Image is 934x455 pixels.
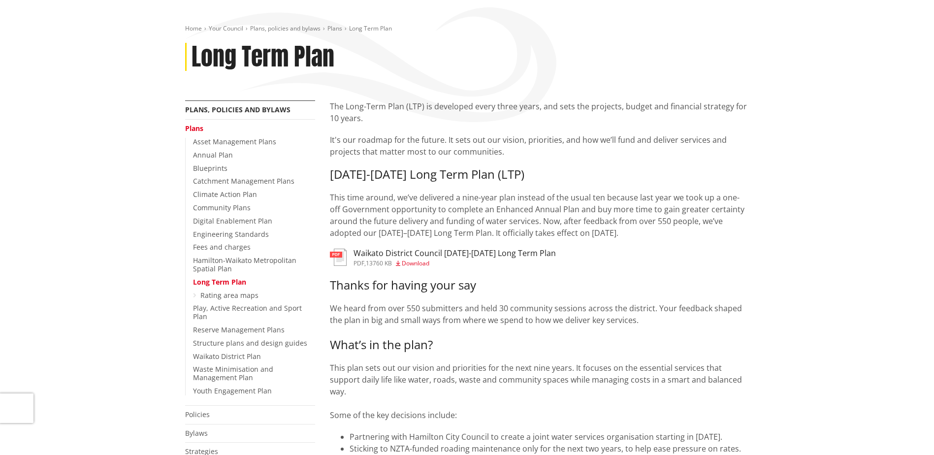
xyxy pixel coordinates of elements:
span: Partnering with Hamilton City Council to create a joint water services organisation starting in [... [350,431,722,442]
a: Digital Enablement Plan [193,216,272,226]
h3: Waikato District Council [DATE]-[DATE] Long Term Plan [354,249,556,258]
a: Bylaws [185,428,208,438]
span: Long Term Plan [349,24,392,32]
nav: breadcrumb [185,25,749,33]
a: Climate Action Plan [193,190,257,199]
a: Play, Active Recreation and Sport Plan [193,303,302,321]
a: Reserve Management Plans [193,325,285,334]
a: Youth Engagement Plan [193,386,272,395]
a: Structure plans and design guides [193,338,307,348]
iframe: Messenger Launcher [889,414,924,449]
a: Blueprints [193,163,227,173]
h3: What’s in the plan? [330,338,749,352]
span: Download [402,259,429,267]
a: Rating area maps [200,291,258,300]
a: Plans, policies and bylaws [185,105,290,114]
p: Some of the key decisions include: [330,409,749,421]
a: Plans, policies and bylaws [250,24,321,32]
div: , [354,260,556,266]
h3: [DATE]-[DATE] Long Term Plan (LTP) [330,167,749,182]
span: pdf [354,259,364,267]
a: Policies [185,410,210,419]
a: Long Term Plan [193,277,246,287]
a: Plans [185,124,203,133]
span: 13760 KB [366,259,392,267]
a: Community Plans [193,203,251,212]
p: This time around, we’ve delivered a nine-year plan instead of the usual ten because last year we ... [330,192,749,239]
a: Asset Management Plans [193,137,276,146]
img: document-pdf.svg [330,249,347,266]
li: Sticking to NZTA-funded roading maintenance only for the next two years, to help ease pressure on... [350,443,749,455]
h3: Thanks for having your say [330,278,749,292]
a: Waikato District Council [DATE]-[DATE] Long Term Plan pdf,13760 KB Download [330,249,556,266]
span: This plan sets out our vision and priorities for the next nine years. It focuses on the essential... [330,362,742,397]
a: Fees and charges [193,242,251,252]
a: Waikato District Plan [193,352,261,361]
a: Hamilton-Waikato Metropolitan Spatial Plan [193,256,296,273]
a: Plans [327,24,342,32]
p: The Long-Term Plan (LTP) is developed every three years, and sets the projects, budget and financ... [330,100,749,124]
a: Your Council [209,24,243,32]
a: Waste Minimisation and Management Plan [193,364,273,382]
a: Home [185,24,202,32]
span: We heard from over 550 submitters and held 30 community sessions across the district. Your feedba... [330,303,742,325]
p: It's our roadmap for the future. It sets out our vision, priorities, and how we’ll fund and deliv... [330,134,749,158]
h1: Long Term Plan [192,43,334,71]
a: Catchment Management Plans [193,176,294,186]
a: Engineering Standards [193,229,269,239]
a: Annual Plan [193,150,233,160]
